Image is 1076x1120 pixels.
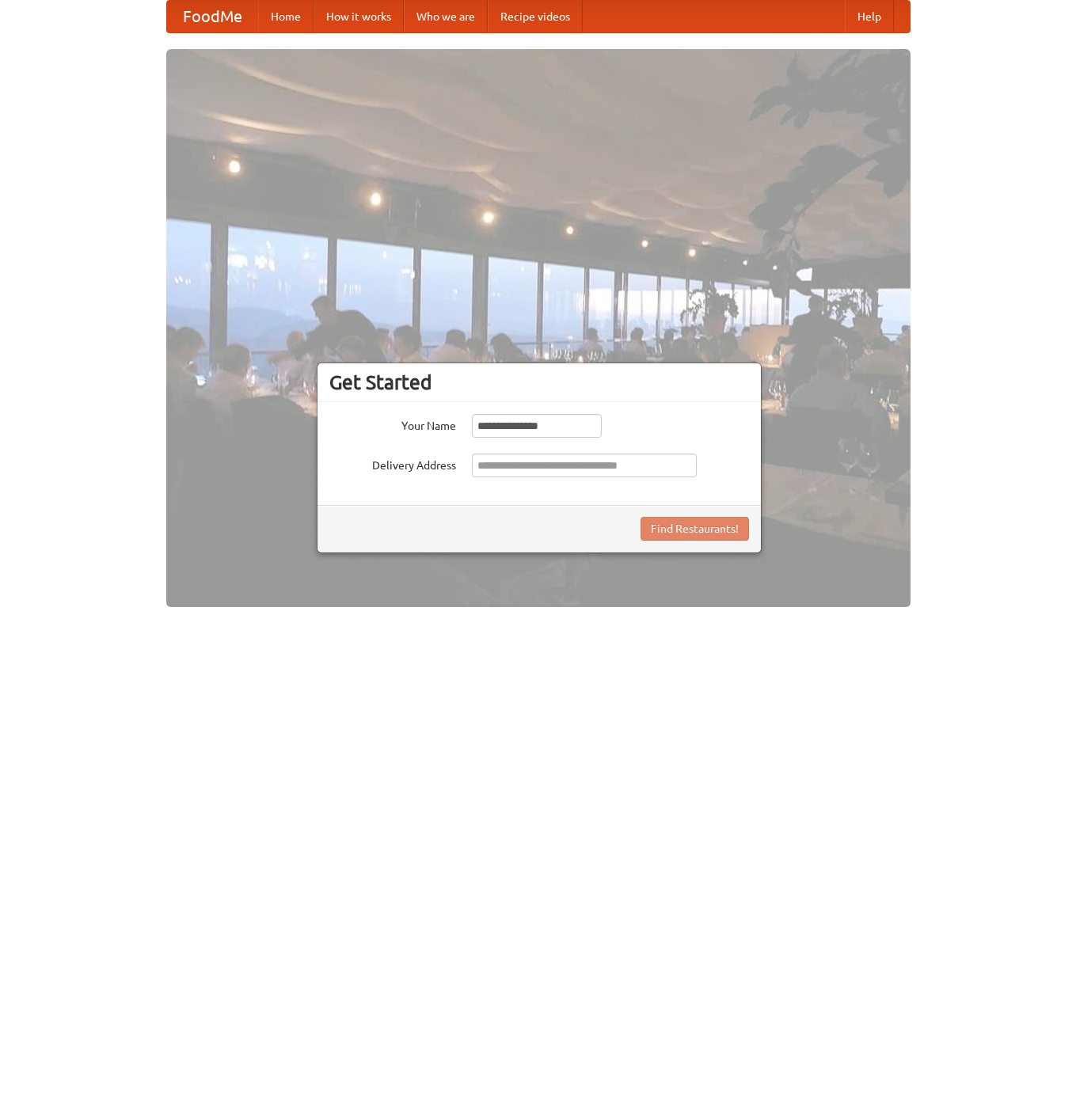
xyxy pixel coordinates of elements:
[314,1,404,32] a: How it works
[329,414,456,434] label: Your Name
[845,1,894,32] a: Help
[329,370,749,394] h3: Get Started
[167,1,258,32] a: FoodMe
[404,1,488,32] a: Who we are
[258,1,314,32] a: Home
[488,1,583,32] a: Recipe videos
[641,517,749,541] button: Find Restaurants!
[329,454,456,473] label: Delivery Address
